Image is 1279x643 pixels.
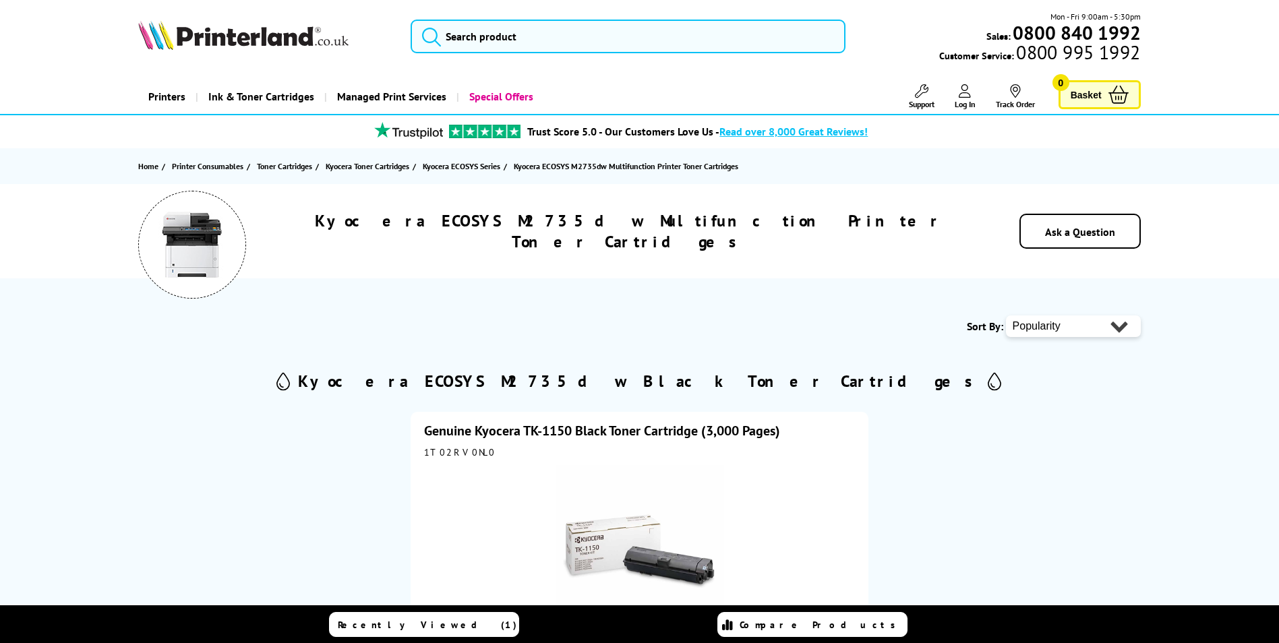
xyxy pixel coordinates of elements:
[1045,225,1115,239] a: Ask a Question
[955,99,976,109] span: Log In
[172,159,247,173] a: Printer Consumables
[338,619,517,631] span: Recently Viewed (1)
[955,84,976,109] a: Log In
[1071,86,1102,104] span: Basket
[967,319,1003,333] span: Sort By:
[717,612,908,637] a: Compare Products
[1013,20,1141,45] b: 0800 840 1992
[138,20,349,50] img: Printerland Logo
[329,612,519,637] a: Recently Viewed (1)
[1011,26,1141,39] a: 0800 840 1992
[423,159,500,173] span: Kyocera ECOSYS Series
[996,84,1035,109] a: Track Order
[939,46,1140,62] span: Customer Service:
[514,161,738,171] span: Kyocera ECOSYS M2735dw Multifunction Printer Toner Cartridges
[138,20,394,53] a: Printerland Logo
[909,99,934,109] span: Support
[1052,74,1069,91] span: 0
[138,159,162,173] a: Home
[556,465,724,634] img: Kyocera TK-1150 Black Toner Cartridge (3,000 Pages)
[196,80,324,114] a: Ink & Toner Cartridges
[208,80,314,114] span: Ink & Toner Cartridges
[740,619,903,631] span: Compare Products
[719,125,868,138] span: Read over 8,000 Great Reviews!
[172,159,243,173] span: Printer Consumables
[986,30,1011,42] span: Sales:
[1050,10,1141,23] span: Mon - Fri 9:00am - 5:30pm
[1059,80,1141,109] a: Basket 0
[158,211,226,278] img: Kyocera ECOSYS M2735dw Multifunction Printer Toner Cartridges
[449,125,520,138] img: trustpilot rating
[411,20,845,53] input: Search product
[424,446,854,458] div: 1T02RV0NL0
[909,84,934,109] a: Support
[257,159,312,173] span: Toner Cartridges
[257,159,316,173] a: Toner Cartridges
[456,80,543,114] a: Special Offers
[287,210,969,252] h1: Kyocera ECOSYS M2735dw Multifunction Printer Toner Cartridges
[138,80,196,114] a: Printers
[326,159,409,173] span: Kyocera Toner Cartridges
[424,422,780,439] a: Genuine Kyocera TK-1150 Black Toner Cartridge (3,000 Pages)
[298,371,981,392] h2: Kyocera ECOSYS M2735dw Black Toner Cartridges
[324,80,456,114] a: Managed Print Services
[368,122,449,139] img: trustpilot rating
[527,125,868,138] a: Trust Score 5.0 - Our Customers Love Us -Read over 8,000 Great Reviews!
[423,159,504,173] a: Kyocera ECOSYS Series
[326,159,413,173] a: Kyocera Toner Cartridges
[1014,46,1140,59] span: 0800 995 1992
